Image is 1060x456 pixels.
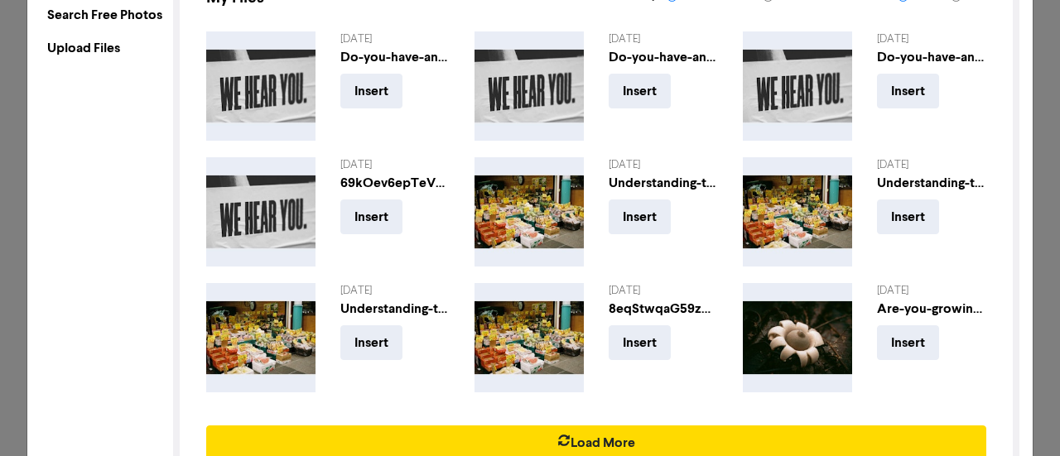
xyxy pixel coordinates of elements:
[340,199,402,234] button: Insert
[609,157,718,173] div: [DATE]
[877,74,939,108] button: Insert
[877,199,939,234] button: Insert
[977,377,1060,456] iframe: Chat Widget
[41,31,173,65] div: Upload Files
[877,173,986,193] div: Understanding-the-impact-of-Cost-of-Sales.jpg
[340,74,402,108] button: Insert
[340,47,450,67] div: Do-you-have-an-Ideal-Customer-Profile.jpg
[340,157,450,173] div: [DATE]
[877,47,986,67] div: Do-you-have-an-Ideal-Customer-Profile.jpg
[609,74,671,108] button: Insert
[340,299,450,319] div: Understanding-the-impact-of-Cost-of-Sales.jpg
[609,31,718,47] div: [DATE]
[877,31,986,47] div: [DATE]
[340,283,450,299] div: [DATE]
[340,325,402,360] button: Insert
[340,31,450,47] div: [DATE]
[609,283,718,299] div: [DATE]
[340,173,450,193] div: 69kOev6epTeV4vGlFPhQzn-black-and-white-printed-textile-vVSleEYPSGY.jpg
[877,157,986,173] div: [DATE]
[877,299,986,319] div: Are-you-growing-mushrooms-or-roses-Why-you-should-lead-like-a-gardener-not-a-grower.jpg
[877,283,986,299] div: [DATE]
[609,199,671,234] button: Insert
[609,325,671,360] button: Insert
[609,173,718,193] div: Understanding-the-impact-of-Cost-of-Sales.jpg
[609,299,718,319] div: 8eqStwqaG59zcKL8dx5LK-a-market-with-lots-of-fruits-and-vegetables-8ZepDlngDkE.jpg
[877,325,939,360] button: Insert
[609,47,718,67] div: Do-you-have-an-Ideal-Customer-Profile.jpg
